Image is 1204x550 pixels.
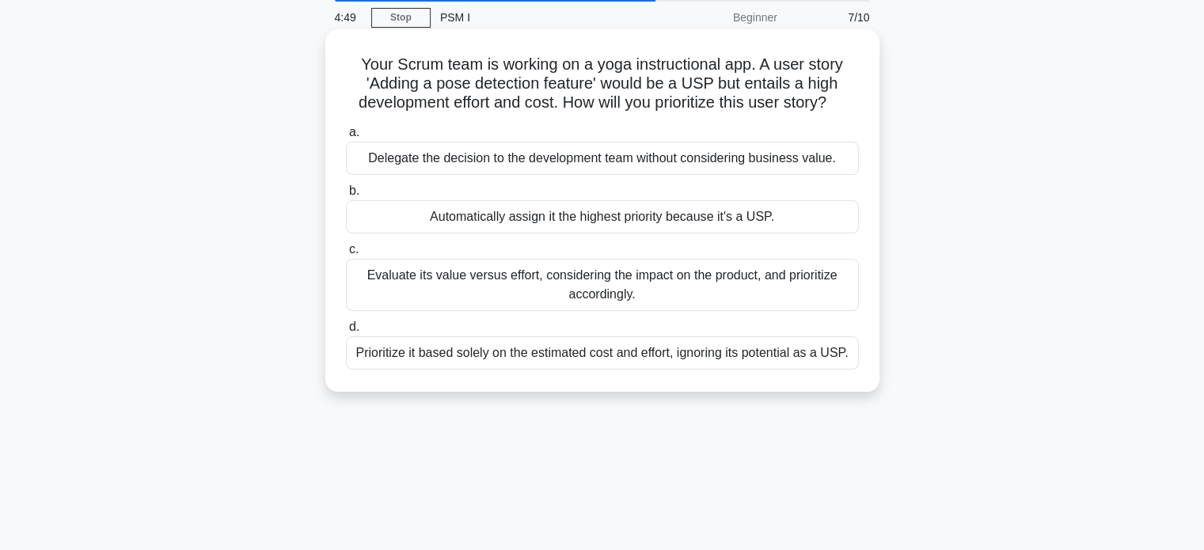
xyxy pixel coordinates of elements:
[346,142,859,175] div: Delegate the decision to the development team without considering business value.
[431,2,648,33] div: PSM I
[349,125,359,138] span: a.
[325,2,371,33] div: 4:49
[344,55,860,113] h5: Your Scrum team is working on a yoga instructional app. A user story 'Adding a pose detection fea...
[346,259,859,311] div: Evaluate its value versus effort, considering the impact on the product, and prioritize accordingly.
[349,184,359,197] span: b.
[346,336,859,370] div: Prioritize it based solely on the estimated cost and effort, ignoring its potential as a USP.
[648,2,787,33] div: Beginner
[346,200,859,233] div: Automatically assign it the highest priority because it's a USP.
[349,320,359,333] span: d.
[787,2,879,33] div: 7/10
[349,242,359,256] span: c.
[371,8,431,28] a: Stop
